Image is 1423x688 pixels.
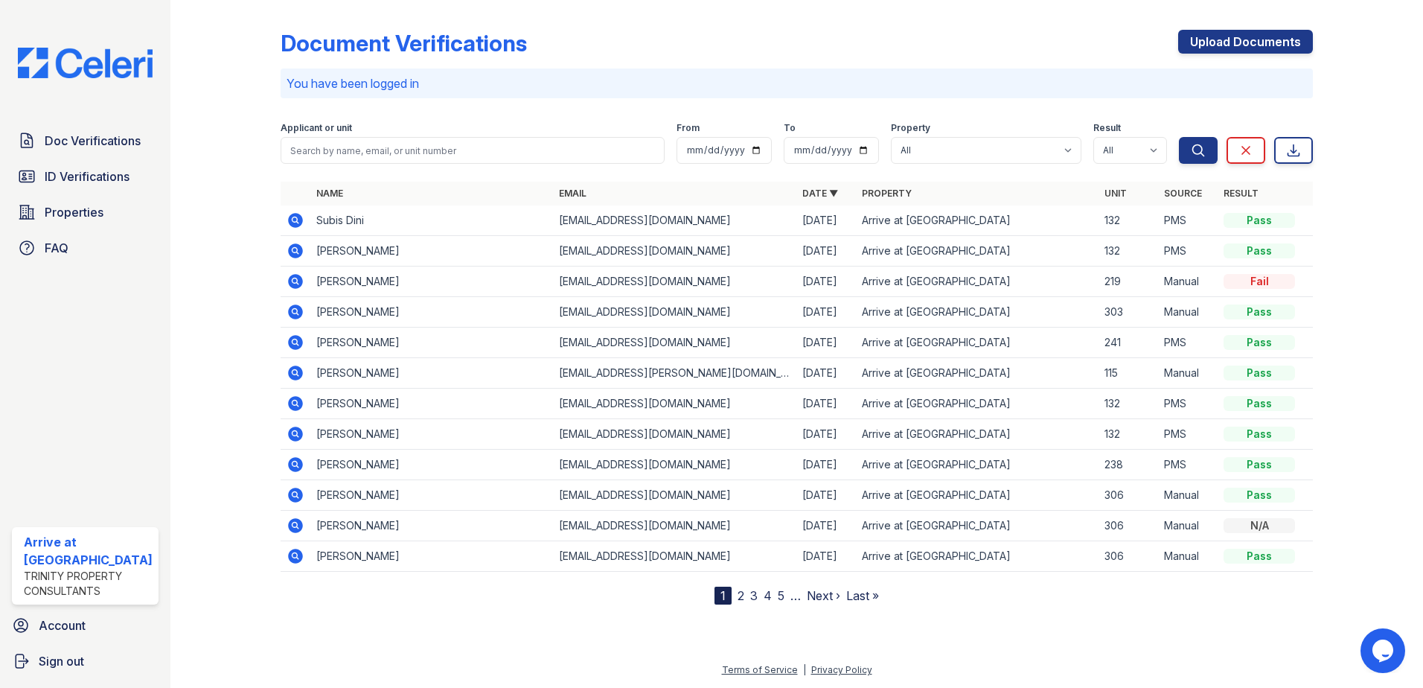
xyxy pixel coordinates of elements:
a: Terms of Service [722,664,798,675]
span: Properties [45,203,103,221]
a: Doc Verifications [12,126,159,156]
td: [EMAIL_ADDRESS][DOMAIN_NAME] [553,328,796,358]
a: Last » [846,588,879,603]
a: Sign out [6,646,164,676]
td: [EMAIL_ADDRESS][DOMAIN_NAME] [553,541,796,572]
a: Properties [12,197,159,227]
div: Pass [1224,243,1295,258]
td: [DATE] [796,511,856,541]
a: 5 [778,588,784,603]
div: Pass [1224,396,1295,411]
label: To [784,122,796,134]
a: Account [6,611,164,640]
img: CE_Logo_Blue-a8612792a0a2168367f1c8372b55b34899dd931a85d93a1a3d3e32e68fde9ad4.png [6,48,164,78]
label: Result [1093,122,1121,134]
td: [PERSON_NAME] [310,389,554,419]
a: Property [862,188,912,199]
td: [EMAIL_ADDRESS][DOMAIN_NAME] [553,267,796,297]
div: | [803,664,806,675]
div: Pass [1224,549,1295,564]
td: Arrive at [GEOGRAPHIC_DATA] [856,358,1099,389]
td: PMS [1158,450,1218,480]
div: Pass [1224,213,1295,228]
td: PMS [1158,389,1218,419]
td: Arrive at [GEOGRAPHIC_DATA] [856,511,1099,541]
td: Arrive at [GEOGRAPHIC_DATA] [856,267,1099,297]
div: Trinity Property Consultants [24,569,153,599]
a: Next › [807,588,840,603]
div: Pass [1224,488,1295,503]
td: Arrive at [GEOGRAPHIC_DATA] [856,297,1099,328]
span: Account [39,617,86,634]
a: ID Verifications [12,162,159,191]
td: 303 [1099,297,1158,328]
td: [DATE] [796,267,856,297]
span: Doc Verifications [45,132,141,150]
td: Arrive at [GEOGRAPHIC_DATA] [856,450,1099,480]
td: [PERSON_NAME] [310,358,554,389]
td: [DATE] [796,358,856,389]
td: [PERSON_NAME] [310,480,554,511]
td: 132 [1099,419,1158,450]
td: 132 [1099,206,1158,236]
td: Arrive at [GEOGRAPHIC_DATA] [856,206,1099,236]
a: 2 [738,588,744,603]
iframe: chat widget [1360,628,1408,673]
div: Pass [1224,366,1295,380]
label: From [677,122,700,134]
a: Privacy Policy [811,664,872,675]
td: [DATE] [796,206,856,236]
td: Arrive at [GEOGRAPHIC_DATA] [856,389,1099,419]
td: PMS [1158,206,1218,236]
a: Source [1164,188,1202,199]
td: [PERSON_NAME] [310,511,554,541]
span: Sign out [39,652,84,670]
td: [PERSON_NAME] [310,267,554,297]
td: [EMAIL_ADDRESS][DOMAIN_NAME] [553,480,796,511]
label: Applicant or unit [281,122,352,134]
td: 132 [1099,236,1158,267]
span: … [790,587,801,605]
td: Manual [1158,541,1218,572]
td: [PERSON_NAME] [310,541,554,572]
td: [DATE] [796,297,856,328]
a: Unit [1104,188,1127,199]
td: [PERSON_NAME] [310,236,554,267]
td: [EMAIL_ADDRESS][DOMAIN_NAME] [553,450,796,480]
td: 306 [1099,541,1158,572]
td: [DATE] [796,389,856,419]
td: Arrive at [GEOGRAPHIC_DATA] [856,419,1099,450]
div: Fail [1224,274,1295,289]
td: [DATE] [796,419,856,450]
td: 115 [1099,358,1158,389]
td: 238 [1099,450,1158,480]
td: Manual [1158,358,1218,389]
div: Pass [1224,335,1295,350]
td: [EMAIL_ADDRESS][DOMAIN_NAME] [553,206,796,236]
td: Arrive at [GEOGRAPHIC_DATA] [856,236,1099,267]
td: [DATE] [796,541,856,572]
td: [PERSON_NAME] [310,450,554,480]
a: 3 [750,588,758,603]
td: [PERSON_NAME] [310,419,554,450]
p: You have been logged in [287,74,1308,92]
td: [PERSON_NAME] [310,297,554,328]
td: PMS [1158,236,1218,267]
td: PMS [1158,419,1218,450]
td: [DATE] [796,328,856,358]
a: Name [316,188,343,199]
td: [DATE] [796,236,856,267]
td: [EMAIL_ADDRESS][PERSON_NAME][DOMAIN_NAME] [553,358,796,389]
td: Manual [1158,480,1218,511]
td: 132 [1099,389,1158,419]
span: ID Verifications [45,168,129,185]
td: Arrive at [GEOGRAPHIC_DATA] [856,328,1099,358]
td: [PERSON_NAME] [310,328,554,358]
td: 241 [1099,328,1158,358]
td: Subis Dini [310,206,554,236]
a: Result [1224,188,1259,199]
td: Manual [1158,511,1218,541]
span: FAQ [45,239,68,257]
div: Document Verifications [281,30,527,57]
